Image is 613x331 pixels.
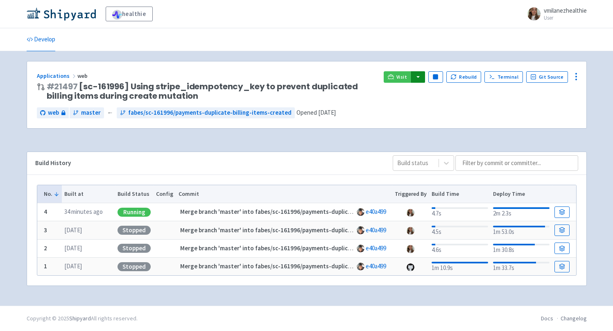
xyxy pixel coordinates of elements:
[81,108,101,118] span: master
[432,242,488,255] div: 4.6s
[64,262,82,270] time: [DATE]
[392,185,429,203] th: Triggered By
[44,262,47,270] b: 1
[77,72,89,79] span: web
[484,71,523,83] a: Terminal
[432,260,488,273] div: 1m 10.9s
[118,226,151,235] div: Stopped
[523,7,587,20] a: vmilanezhealthie User
[493,206,549,218] div: 2m 2.3s
[180,226,418,234] strong: Merge branch 'master' into fabes/sc-161996/payments-duplicate-billing-items-created
[118,208,151,217] div: Running
[180,262,418,270] strong: Merge branch 'master' into fabes/sc-161996/payments-duplicate-billing-items-created
[180,244,418,252] strong: Merge branch 'master' into fabes/sc-161996/payments-duplicate-billing-items-created
[544,15,587,20] small: User
[118,262,151,271] div: Stopped
[318,109,336,116] time: [DATE]
[44,208,47,215] b: 4
[432,224,488,237] div: 4.5s
[432,206,488,218] div: 4.7s
[128,108,292,118] span: fabes/sc-161996/payments-duplicate-billing-items-created
[37,72,77,79] a: Applications
[107,108,113,118] span: ←
[44,244,47,252] b: 2
[396,74,407,80] span: Visit
[118,244,151,253] div: Stopped
[37,107,69,118] a: web
[554,206,569,218] a: Build Details
[106,7,153,21] a: healthie
[493,260,549,273] div: 1m 33.7s
[296,109,336,116] span: Opened
[561,315,587,322] a: Changelog
[554,261,569,272] a: Build Details
[176,185,392,203] th: Commit
[491,185,552,203] th: Deploy Time
[64,226,82,234] time: [DATE]
[27,28,55,51] a: Develop
[64,244,82,252] time: [DATE]
[554,224,569,236] a: Build Details
[44,190,59,198] button: No.
[47,82,377,101] span: [sc-161996] Using stripe_idempotency_key to prevent duplicated billing items during create mutation
[554,243,569,254] a: Build Details
[455,155,578,171] input: Filter by commit or committer...
[366,208,386,215] a: e40a499
[27,7,96,20] img: Shipyard logo
[47,81,78,92] a: #21497
[544,7,587,14] span: vmilanezhealthie
[70,107,104,118] a: master
[154,185,176,203] th: Config
[446,71,482,83] button: Rebuild
[117,107,295,118] a: fabes/sc-161996/payments-duplicate-billing-items-created
[48,108,59,118] span: web
[493,242,549,255] div: 1m 30.8s
[366,262,386,270] a: e40a499
[366,244,386,252] a: e40a499
[35,159,380,168] div: Build History
[493,224,549,237] div: 1m 53.0s
[64,208,103,215] time: 34 minutes ago
[429,185,491,203] th: Build Time
[541,315,553,322] a: Docs
[115,185,154,203] th: Build Status
[526,71,568,83] a: Git Source
[69,315,91,322] a: Shipyard
[27,314,138,323] div: Copyright © 2025 All rights reserved.
[428,71,443,83] button: Pause
[366,226,386,234] a: e40a499
[62,185,115,203] th: Built at
[44,226,47,234] b: 3
[384,71,412,83] a: Visit
[180,208,418,215] strong: Merge branch 'master' into fabes/sc-161996/payments-duplicate-billing-items-created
